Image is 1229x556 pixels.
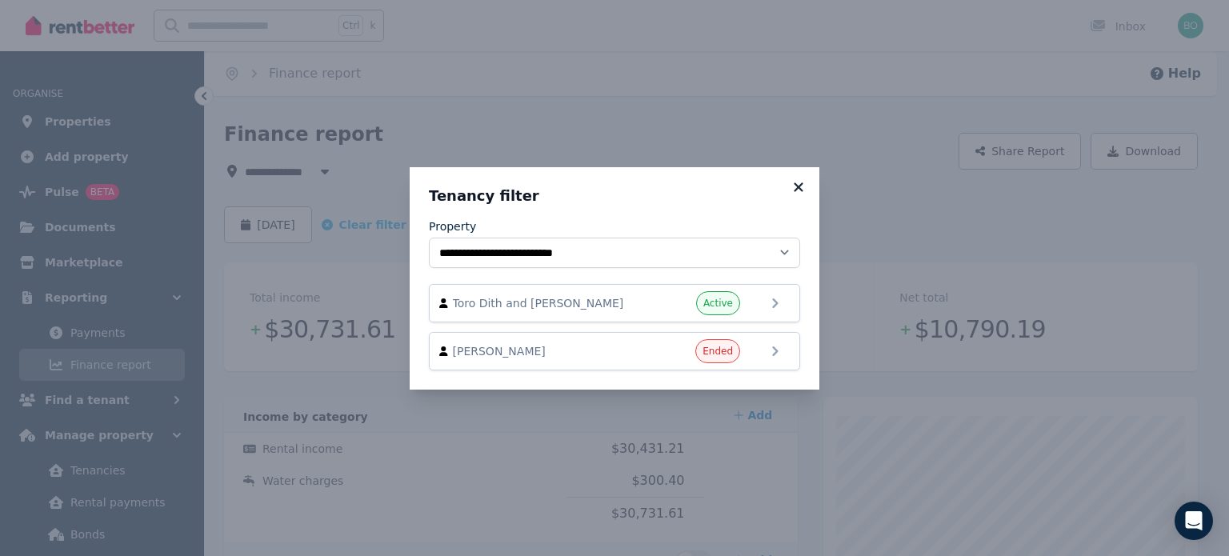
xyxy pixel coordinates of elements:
span: Toro Dith and [PERSON_NAME] [453,295,635,311]
div: Open Intercom Messenger [1175,502,1213,540]
span: Active [703,297,733,310]
span: Ended [703,345,733,358]
a: Toro Dith and [PERSON_NAME]Active [429,284,800,322]
label: Property [429,218,476,234]
h3: Tenancy filter [429,186,800,206]
a: [PERSON_NAME]Ended [429,332,800,370]
span: [PERSON_NAME] [453,343,635,359]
